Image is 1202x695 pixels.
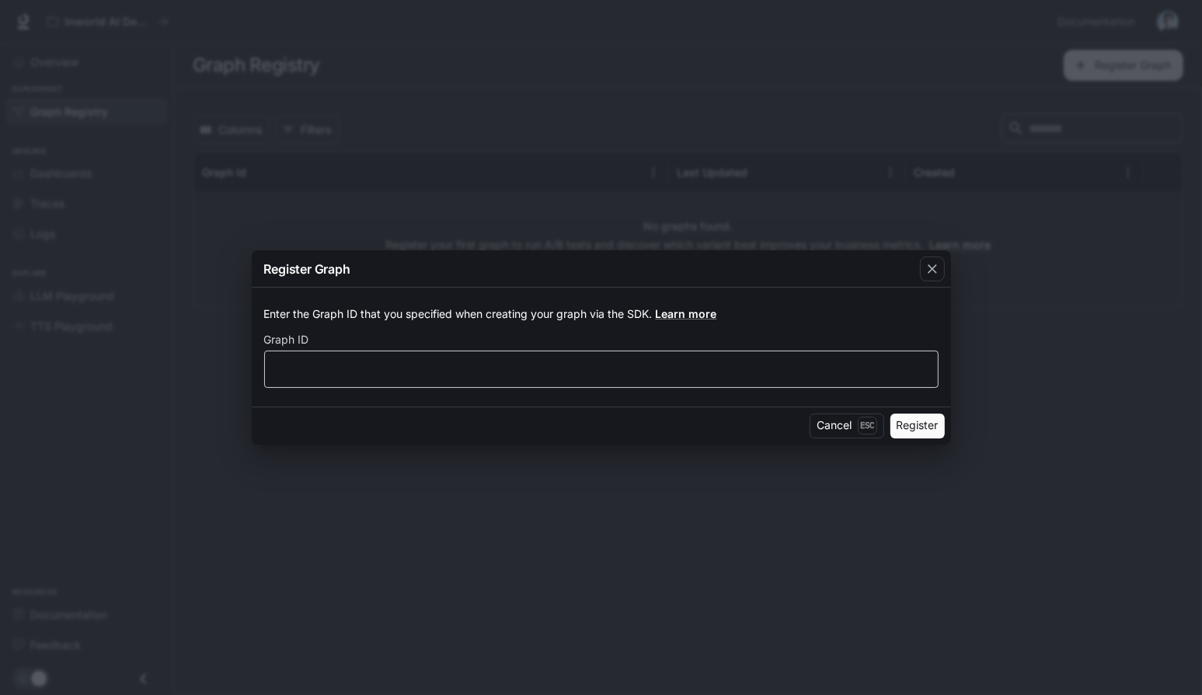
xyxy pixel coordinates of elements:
[264,260,350,278] p: Register Graph
[858,417,877,434] p: Esc
[890,414,945,438] button: Register
[264,334,309,345] p: Graph ID
[264,306,939,322] p: Enter the Graph ID that you specified when creating your graph via the SDK.
[810,414,884,438] button: CancelEsc
[656,307,717,320] a: Learn more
